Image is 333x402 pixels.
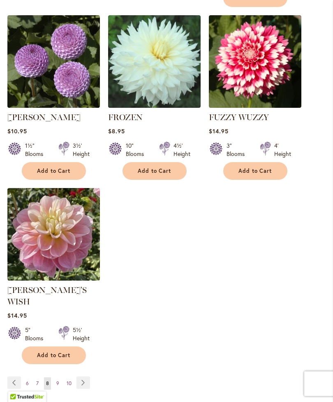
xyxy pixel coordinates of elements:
[7,102,100,110] a: FRANK HOLMES
[46,381,49,387] span: 8
[22,347,86,365] button: Add to Cart
[36,381,39,387] span: 7
[209,128,229,135] span: $14.95
[67,381,72,387] span: 10
[6,373,29,396] iframe: Launch Accessibility Center
[108,113,143,123] a: FROZEN
[7,312,27,320] span: $14.95
[7,275,100,283] a: Gabbie's Wish
[274,142,291,158] div: 4' Height
[209,16,301,108] img: FUZZY WUZZY
[126,142,149,158] div: 10" Blooms
[25,326,49,343] div: 5" Blooms
[108,128,125,135] span: $8.95
[25,142,49,158] div: 1½" Blooms
[37,168,71,175] span: Add to Cart
[123,163,187,180] button: Add to Cart
[7,286,87,307] a: [PERSON_NAME]'S WISH
[65,378,74,390] a: 10
[209,113,269,123] a: FUZZY WUZZY
[7,188,100,281] img: Gabbie's Wish
[56,381,59,387] span: 9
[108,102,201,110] a: Frozen
[37,352,71,359] span: Add to Cart
[209,102,301,110] a: FUZZY WUZZY
[7,16,100,108] img: FRANK HOLMES
[54,378,61,390] a: 9
[22,163,86,180] button: Add to Cart
[7,113,81,123] a: [PERSON_NAME]
[73,142,90,158] div: 3½' Height
[73,326,90,343] div: 5½' Height
[7,128,27,135] span: $10.95
[223,163,287,180] button: Add to Cart
[34,378,41,390] a: 7
[108,16,201,108] img: Frozen
[173,142,190,158] div: 4½' Height
[138,168,171,175] span: Add to Cart
[227,142,250,158] div: 3" Blooms
[238,168,272,175] span: Add to Cart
